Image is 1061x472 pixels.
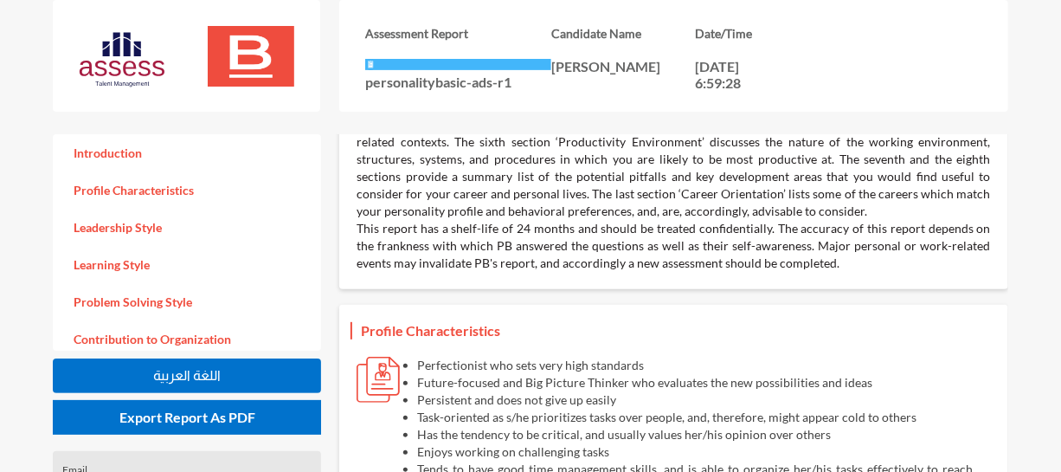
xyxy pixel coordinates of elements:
p: [DATE] 6:59:28 [695,58,773,91]
li: Task-oriented as s/he prioritizes tasks over people, and, therefore, might appear cold to others [417,409,973,426]
a: Learning Style [53,246,321,283]
span: Export Report As PDF [119,409,255,425]
img: icons-char.svg [357,357,400,403]
li: Persistent and does not give up easily [417,391,973,409]
span: اللغة العربية [153,368,221,383]
button: اللغة العربية [53,359,321,393]
a: Contribution to Organization [53,320,321,358]
a: Profile Characteristics [53,171,321,209]
h3: Profile Characteristics [357,318,505,343]
h3: Date/Time [695,26,839,41]
li: Has the tendency to be critical, and usually values her/his opinion over others [417,426,973,443]
h3: Assessment Report [365,26,551,41]
img: a7412170-a399-11ec-961c-9715a8daced2_PersonalityBasic%20(ADS) [208,26,294,87]
a: Problem Solving Style [53,283,321,320]
h3: Candidate Name [551,26,695,41]
li: Perfectionist who sets very high standards [417,357,973,374]
p: [PERSON_NAME] [551,58,695,74]
p: personalitybasic-ads-r1 [365,74,551,90]
a: Leadership Style [53,209,321,246]
div: This report describes your personality profile based on your answers to the self-reporting assess... [357,29,990,272]
button: Export Report As PDF [53,400,321,435]
li: Enjoys working on challenging tasks [417,443,973,461]
li: Future-focused and Big Picture Thinker who evaluates the new possibilities and ideas [417,374,973,391]
a: Introduction [53,134,321,171]
img: Assess%20new%20logo-03.svg [79,29,165,90]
